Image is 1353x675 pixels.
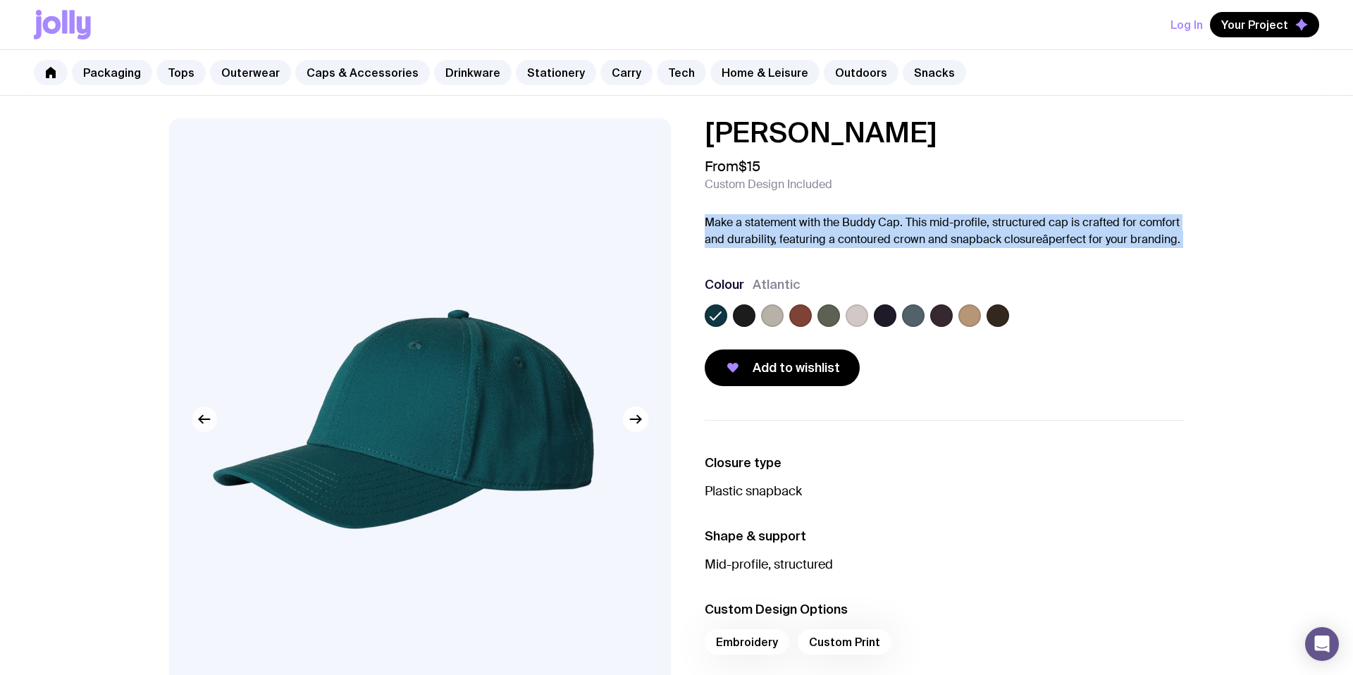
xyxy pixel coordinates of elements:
[705,601,1184,618] h3: Custom Design Options
[710,60,820,85] a: Home & Leisure
[210,60,291,85] a: Outerwear
[753,359,840,376] span: Add to wishlist
[434,60,512,85] a: Drinkware
[903,60,966,85] a: Snacks
[516,60,596,85] a: Stationery
[753,276,801,293] span: Atlantic
[705,214,1184,248] p: Make a statement with the Buddy Cap. This mid-profile, structured cap is crafted for comfort and ...
[739,157,760,175] span: $15
[1221,18,1288,32] span: Your Project
[705,158,760,175] span: From
[295,60,430,85] a: Caps & Accessories
[705,454,1184,471] h3: Closure type
[705,349,860,386] button: Add to wishlist
[705,528,1184,545] h3: Shape & support
[1305,627,1339,661] div: Open Intercom Messenger
[705,276,744,293] h3: Colour
[705,178,832,192] span: Custom Design Included
[156,60,206,85] a: Tops
[705,556,1184,573] p: Mid-profile, structured
[705,483,1184,500] p: Plastic snapback
[657,60,706,85] a: Tech
[600,60,653,85] a: Carry
[1170,12,1203,37] button: Log In
[824,60,898,85] a: Outdoors
[72,60,152,85] a: Packaging
[1210,12,1319,37] button: Your Project
[705,118,1184,147] h1: [PERSON_NAME]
